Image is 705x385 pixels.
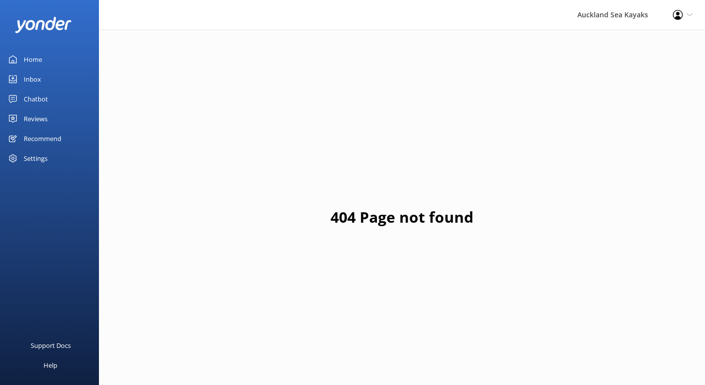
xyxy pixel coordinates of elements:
div: Reviews [24,109,47,129]
div: Support Docs [31,336,71,355]
h1: 404 Page not found [330,205,473,229]
div: Inbox [24,69,41,89]
div: Chatbot [24,89,48,109]
div: Recommend [24,129,61,148]
div: Help [44,355,57,375]
img: yonder-white-logo.png [15,17,72,33]
div: Settings [24,148,47,168]
div: Home [24,49,42,69]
